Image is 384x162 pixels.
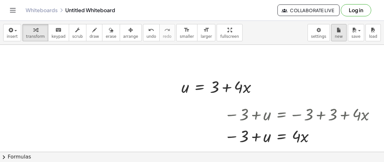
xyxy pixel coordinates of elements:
span: scrub [72,34,83,39]
i: undo [148,26,154,34]
span: smaller [180,34,194,39]
span: insert [7,34,18,39]
i: format_size [203,26,209,34]
span: draw [90,34,99,39]
i: keyboard [55,26,61,34]
span: erase [106,34,116,39]
i: redo [164,26,170,34]
button: Collaborate Live [277,4,340,16]
a: Whiteboards [26,7,58,13]
button: insert [3,24,21,41]
button: Toggle navigation [8,5,18,15]
button: draw [86,24,103,41]
span: undo [147,34,156,39]
button: arrange [120,24,142,41]
span: redo [163,34,172,39]
button: redoredo [159,24,175,41]
button: scrub [69,24,86,41]
span: load [369,34,377,39]
i: format_size [184,26,190,34]
button: load [365,24,381,41]
button: transform [22,24,48,41]
button: erase [102,24,120,41]
button: keyboardkeypad [48,24,69,41]
span: new [335,34,343,39]
button: save [348,24,364,41]
button: format_sizelarger [197,24,215,41]
span: keypad [52,34,66,39]
button: settings [308,24,330,41]
span: fullscreen [220,34,239,39]
span: save [351,34,360,39]
button: Log in [341,4,371,16]
button: format_sizesmaller [176,24,197,41]
span: Collaborate Live [283,7,334,13]
span: transform [26,34,45,39]
button: fullscreen [217,24,242,41]
button: new [331,24,347,41]
span: arrange [123,34,138,39]
button: undoundo [143,24,160,41]
span: larger [201,34,212,39]
span: settings [311,34,326,39]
